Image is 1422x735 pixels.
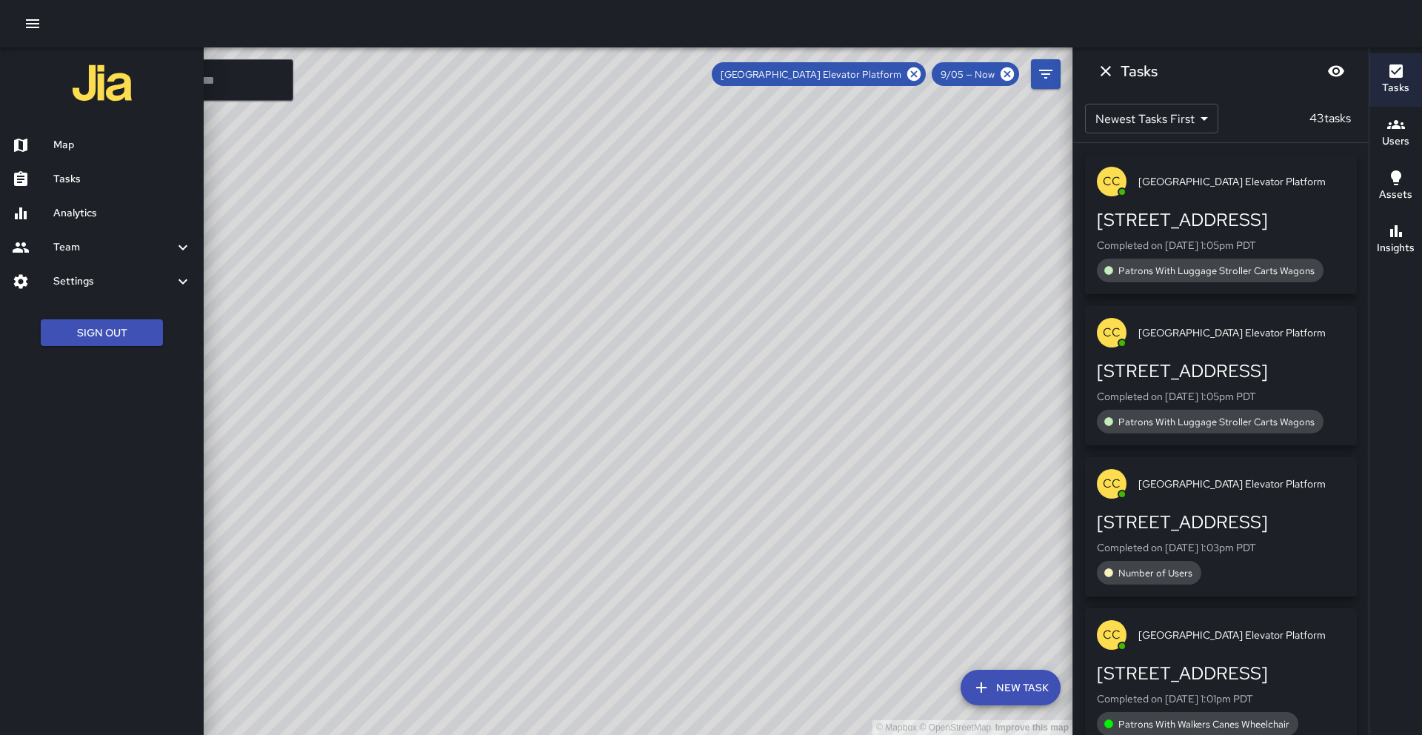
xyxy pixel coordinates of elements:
[53,137,192,153] h6: Map
[1138,325,1345,340] span: [GEOGRAPHIC_DATA] Elevator Platform
[1103,324,1121,342] p: CC
[1109,416,1323,428] span: Patrons With Luggage Stroller Carts Wagons
[961,670,1061,705] button: New Task
[41,319,163,347] button: Sign Out
[1382,133,1409,150] h6: Users
[1377,240,1415,256] h6: Insights
[1321,56,1351,86] button: Blur
[53,239,174,256] h6: Team
[1097,389,1345,404] p: Completed on [DATE] 1:05pm PDT
[1097,359,1345,383] div: [STREET_ADDRESS]
[1097,510,1345,534] div: [STREET_ADDRESS]
[1138,628,1345,642] span: [GEOGRAPHIC_DATA] Elevator Platform
[1382,80,1409,96] h6: Tasks
[1109,567,1201,579] span: Number of Users
[1121,59,1158,83] h6: Tasks
[1097,691,1345,706] p: Completed on [DATE] 1:01pm PDT
[1103,173,1121,190] p: CC
[1091,56,1121,86] button: Dismiss
[1103,475,1121,493] p: CC
[1085,104,1218,133] div: Newest Tasks First
[1103,626,1121,644] p: CC
[1379,187,1412,203] h6: Assets
[1097,208,1345,232] div: [STREET_ADDRESS]
[1138,476,1345,491] span: [GEOGRAPHIC_DATA] Elevator Platform
[1097,238,1345,253] p: Completed on [DATE] 1:05pm PDT
[1109,718,1298,731] span: Patrons With Walkers Canes Wheelchair
[1109,265,1323,277] span: Patrons With Luggage Stroller Carts Wagons
[53,171,192,187] h6: Tasks
[1097,662,1345,685] div: [STREET_ADDRESS]
[53,273,174,290] h6: Settings
[1097,540,1345,555] p: Completed on [DATE] 1:03pm PDT
[1138,174,1345,189] span: [GEOGRAPHIC_DATA] Elevator Platform
[53,205,192,222] h6: Analytics
[73,53,132,113] img: jia-logo
[1303,110,1357,127] p: 43 tasks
